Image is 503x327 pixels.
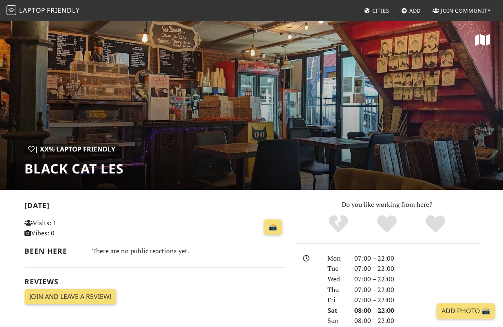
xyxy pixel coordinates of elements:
div: Mon [323,253,349,264]
span: Friendly [47,6,79,15]
div: Yes [363,214,411,235]
span: Laptop [19,6,46,15]
div: Wed [323,274,349,285]
div: Definitely! [411,214,459,235]
p: Do you like working from here? [295,200,479,210]
div: There are no public reactions yet. [92,245,286,257]
div: 08:00 – 22:00 [349,305,484,316]
div: 07:00 – 22:00 [349,253,484,264]
h2: Reviews [24,277,286,286]
h2: Been here [24,247,82,255]
a: Cities [361,3,393,18]
span: Cities [372,7,389,14]
div: 07:00 – 22:00 [349,263,484,274]
div: Thu [323,285,349,295]
img: LaptopFriendly [7,5,16,15]
div: Sat [323,305,349,316]
div: No [314,214,363,235]
div: 07:00 – 22:00 [349,285,484,295]
h1: Black Cat LES [24,161,124,176]
a: LaptopFriendly LaptopFriendly [7,4,80,18]
div: Fri [323,295,349,305]
a: Join and leave a review! [24,289,116,305]
a: Add [398,3,424,18]
h2: [DATE] [24,201,286,213]
div: 07:00 – 22:00 [349,274,484,285]
a: Add Photo 📸 [437,303,495,319]
div: Tue [323,263,349,274]
div: 07:00 – 22:00 [349,295,484,305]
span: Join Community [441,7,491,14]
div: Sun [323,316,349,326]
div: 08:00 – 22:00 [349,316,484,326]
p: Visits: 1 Vibes: 0 [24,218,105,239]
span: Add [409,7,421,14]
a: Join Community [429,3,494,18]
div: | XX% Laptop Friendly [24,144,119,155]
a: 📸 [264,219,282,235]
